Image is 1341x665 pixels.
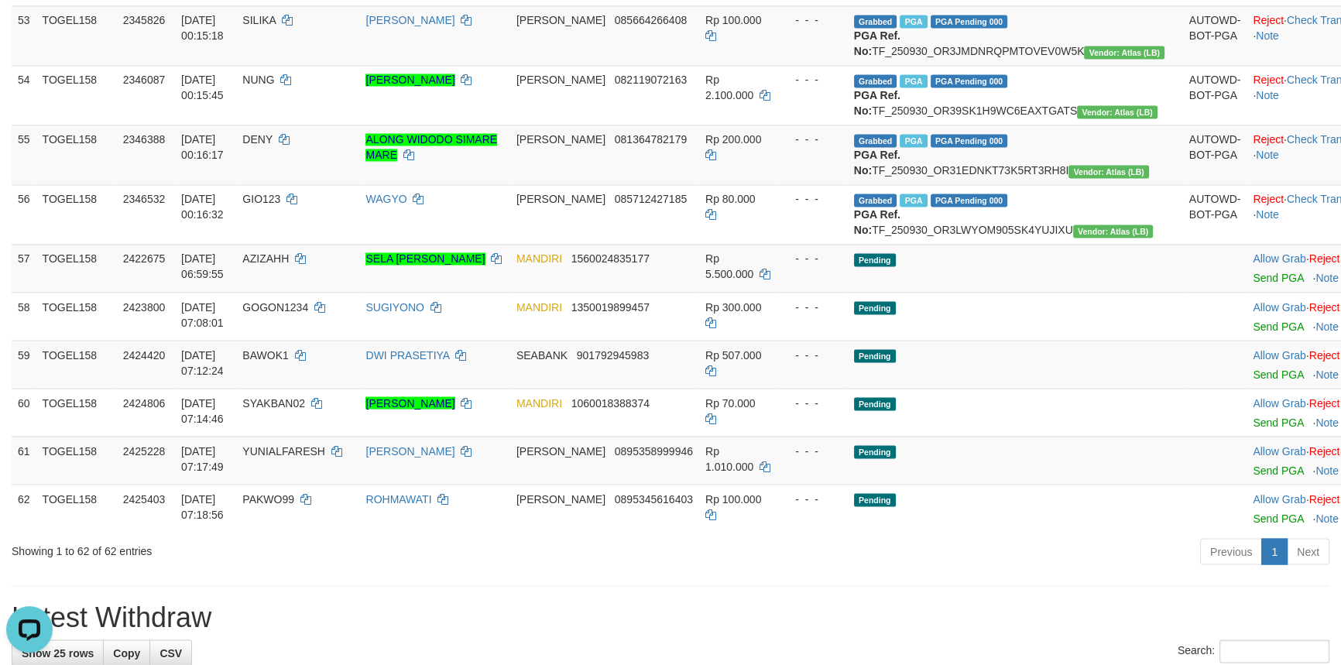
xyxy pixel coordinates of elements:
button: Open LiveChat chat widget [6,6,53,53]
span: · [1253,348,1308,361]
span: CSV [159,646,182,659]
span: SYAKBAN02 [242,396,305,409]
a: Allow Grab [1253,396,1305,409]
div: - - - [783,395,842,410]
a: DWI PRASETIYA [365,348,449,361]
span: Copy 1350019899457 to clipboard [571,300,650,313]
span: Copy 085664266408 to clipboard [615,14,687,26]
td: TOGEL158 [36,292,117,340]
a: Note [1315,416,1339,428]
td: TF_250930_OR3JMDNRQPMTOVEV0W5K [848,5,1183,65]
span: PAKWO99 [242,492,294,505]
span: 2346532 [123,193,166,205]
a: Note [1256,89,1279,101]
span: Copy 082119072163 to clipboard [615,74,687,86]
span: Copy [113,646,140,659]
a: Reject [1253,74,1284,86]
a: Allow Grab [1253,252,1305,265]
a: Note [1256,208,1279,221]
a: Reject [1309,252,1340,265]
a: SELA [PERSON_NAME] [365,252,485,265]
span: [DATE] 07:12:24 [181,348,224,376]
a: Send PGA [1253,464,1303,476]
span: [DATE] 07:18:56 [181,492,224,520]
span: 2346087 [123,74,166,86]
span: Pending [854,493,896,506]
h1: Latest Withdraw [12,602,1329,632]
div: Showing 1 to 62 of 62 entries [12,536,547,558]
td: 62 [12,484,36,532]
td: 54 [12,65,36,125]
td: AUTOWD-BOT-PGA [1183,65,1247,125]
a: Note [1315,320,1339,332]
span: MANDIRI [516,396,562,409]
a: Note [1315,272,1339,284]
a: Reject [1309,348,1340,361]
a: Reject [1253,193,1284,205]
a: WAGYO [365,193,406,205]
span: PGA Pending [931,194,1008,207]
div: - - - [783,443,842,458]
td: TOGEL158 [36,484,117,532]
b: PGA Ref. No: [854,29,900,57]
a: Allow Grab [1253,348,1305,361]
a: 1 [1261,538,1288,564]
span: Vendor URL: https://dashboard.q2checkout.com/secure [1077,105,1158,118]
td: 60 [12,388,36,436]
td: 53 [12,5,36,65]
a: [PERSON_NAME] [365,396,454,409]
span: Rp 100.000 [705,492,761,505]
span: 2424806 [123,396,166,409]
span: GIO123 [242,193,280,205]
td: TOGEL158 [36,184,117,244]
a: Send PGA [1253,272,1303,284]
div: - - - [783,191,842,207]
span: 2423800 [123,300,166,313]
span: 2425228 [123,444,166,457]
span: PGA Pending [931,74,1008,87]
span: [DATE] 00:15:45 [181,74,224,101]
span: AZIZAHH [242,252,289,265]
td: 59 [12,340,36,388]
span: [PERSON_NAME] [516,14,605,26]
a: SUGIYONO [365,300,424,313]
span: [DATE] 07:17:49 [181,444,224,472]
span: Copy 081364782179 to clipboard [615,133,687,146]
div: - - - [783,72,842,87]
td: AUTOWD-BOT-PGA [1183,125,1247,184]
span: Marked by azecs1 [900,74,927,87]
span: Copy 0895358999946 to clipboard [615,444,693,457]
a: Note [1315,368,1339,380]
a: Previous [1200,538,1262,564]
span: Pending [854,397,896,410]
td: 61 [12,436,36,484]
span: [DATE] 00:16:17 [181,133,224,161]
td: 58 [12,292,36,340]
span: Copy 085712427185 to clipboard [615,193,687,205]
span: BAWOK1 [242,348,288,361]
a: Reject [1309,396,1340,409]
span: · [1253,252,1308,265]
span: 2422675 [123,252,166,265]
td: TF_250930_OR31EDNKT73K5RT3RH8I [848,125,1183,184]
a: Reject [1309,300,1340,313]
span: Grabbed [854,15,897,28]
span: · [1253,444,1308,457]
span: DENY [242,133,273,146]
a: ROHMAWATI [365,492,431,505]
a: Note [1315,464,1339,476]
a: Allow Grab [1253,444,1305,457]
a: [PERSON_NAME] [365,74,454,86]
a: Reject [1309,492,1340,505]
a: Reject [1253,133,1284,146]
a: Send PGA [1253,512,1303,524]
span: Vendor URL: https://dashboard.q2checkout.com/secure [1068,165,1149,178]
span: Grabbed [854,194,897,207]
span: Rp 300.000 [705,300,761,313]
a: [PERSON_NAME] [365,14,454,26]
span: Rp 507.000 [705,348,761,361]
span: Rp 1.010.000 [705,444,753,472]
td: TOGEL158 [36,125,117,184]
span: PGA Pending [931,134,1008,147]
div: - - - [783,251,842,266]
